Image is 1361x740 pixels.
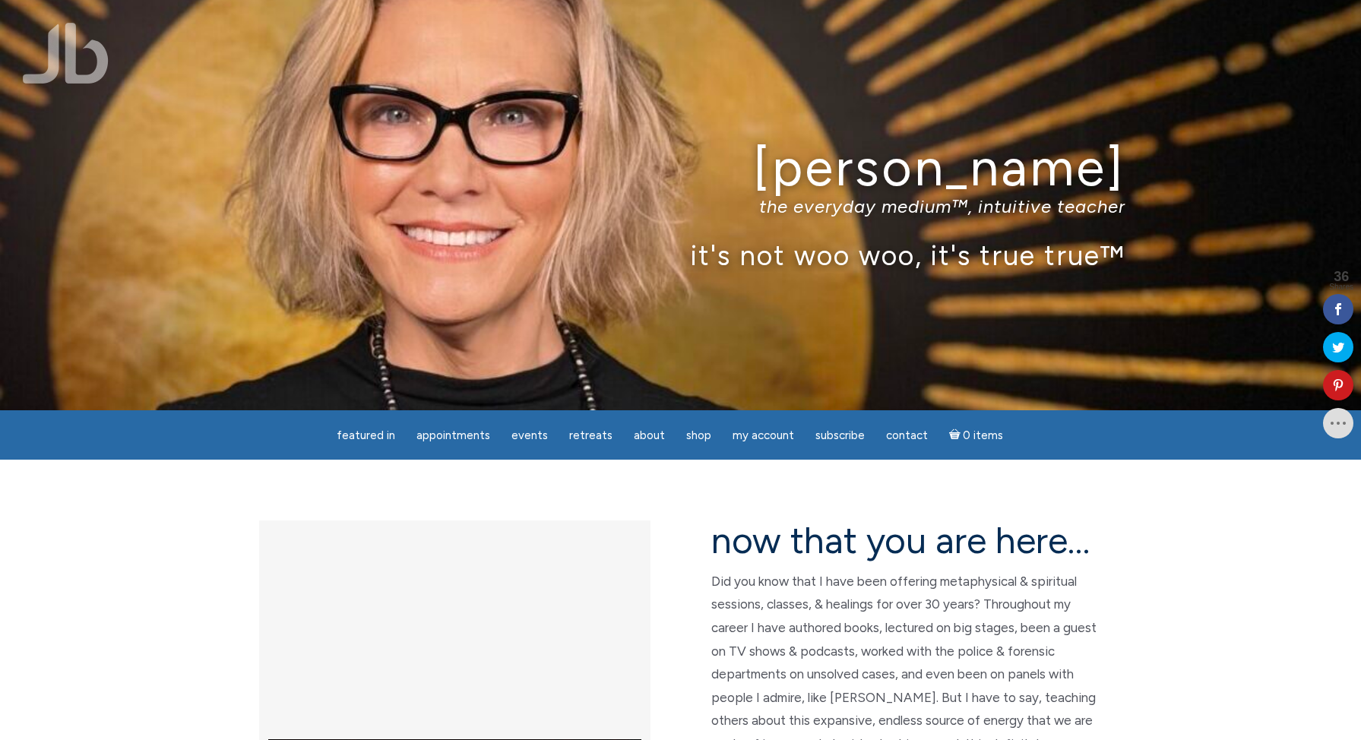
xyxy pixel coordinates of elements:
[877,421,937,451] a: Contact
[236,239,1125,271] p: it's not woo woo, it's true true™
[416,429,490,442] span: Appointments
[1329,283,1353,291] span: Shares
[625,421,674,451] a: About
[511,429,548,442] span: Events
[337,429,395,442] span: featured in
[569,429,612,442] span: Retreats
[963,430,1003,441] span: 0 items
[940,419,1013,451] a: Cart0 items
[236,195,1125,217] p: the everyday medium™, intuitive teacher
[407,421,499,451] a: Appointments
[806,421,874,451] a: Subscribe
[711,520,1103,561] h2: now that you are here…
[634,429,665,442] span: About
[1329,270,1353,283] span: 36
[686,429,711,442] span: Shop
[502,421,557,451] a: Events
[560,421,622,451] a: Retreats
[815,429,865,442] span: Subscribe
[236,139,1125,196] h1: [PERSON_NAME]
[886,429,928,442] span: Contact
[677,421,720,451] a: Shop
[949,429,964,442] i: Cart
[328,421,404,451] a: featured in
[733,429,794,442] span: My Account
[723,421,803,451] a: My Account
[23,23,109,84] img: Jamie Butler. The Everyday Medium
